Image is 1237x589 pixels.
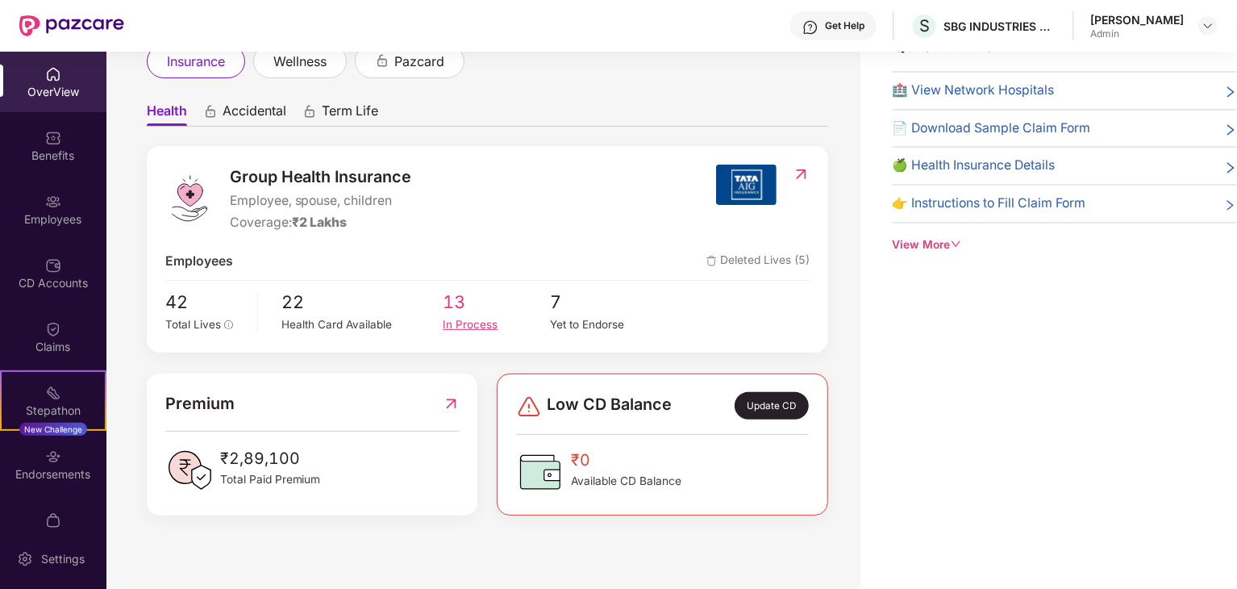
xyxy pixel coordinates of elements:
[282,289,444,316] span: 22
[45,512,61,528] img: svg+xml;base64,PHN2ZyBpZD0iTXlfT3JkZXJzIiBkYXRhLW5hbWU9Ik15IE9yZGVycyIgeG1sbnM9Imh0dHA6Ly93d3cudz...
[165,289,246,316] span: 42
[571,448,681,473] span: ₹0
[443,316,550,333] div: In Process
[1224,122,1237,139] span: right
[36,551,90,567] div: Settings
[893,194,1086,214] span: 👉 Instructions to Fill Claim Form
[19,15,124,36] img: New Pazcare Logo
[165,318,221,331] span: Total Lives
[1224,159,1237,176] span: right
[203,104,218,119] div: animation
[45,385,61,401] img: svg+xml;base64,PHN2ZyB4bWxucz0iaHR0cDovL3d3dy53My5vcmcvMjAwMC9zdmciIHdpZHRoPSIyMSIgaGVpZ2h0PSIyMC...
[224,320,234,330] span: info-circle
[1224,84,1237,101] span: right
[292,215,348,230] span: ₹2 Lakhs
[147,102,187,126] span: Health
[793,166,810,182] img: RedirectIcon
[273,52,327,72] span: wellness
[165,252,233,272] span: Employees
[893,156,1056,176] span: 🍏 Health Insurance Details
[802,19,818,36] img: svg+xml;base64,PHN2ZyBpZD0iSGVscC0zMngzMiIgeG1sbnM9Imh0dHA6Ly93d3cudzMub3JnLzIwMDAvc3ZnIiB3aWR0aD...
[919,16,930,36] span: S
[322,102,378,126] span: Term Life
[45,449,61,465] img: svg+xml;base64,PHN2ZyBpZD0iRW5kb3JzZW1lbnRzIiB4bWxucz0iaHR0cDovL3d3dy53My5vcmcvMjAwMC9zdmciIHdpZH...
[45,321,61,337] img: svg+xml;base64,PHN2ZyBpZD0iQ2xhaW0iIHhtbG5zPSJodHRwOi8vd3d3LnczLm9yZy8yMDAwL3N2ZyIgd2lkdGg9IjIwIi...
[516,394,542,420] img: svg+xml;base64,PHN2ZyBpZD0iRGFuZ2VyLTMyeDMyIiB4bWxucz0iaHR0cDovL3d3dy53My5vcmcvMjAwMC9zdmciIHdpZH...
[1224,197,1237,214] span: right
[706,252,810,272] span: Deleted Lives (5)
[443,289,550,316] span: 13
[893,81,1055,101] span: 🏥 View Network Hospitals
[165,391,235,416] span: Premium
[706,256,717,266] img: deleteIcon
[893,236,1237,254] div: View More
[223,102,286,126] span: Accidental
[45,194,61,210] img: svg+xml;base64,PHN2ZyBpZD0iRW1wbG95ZWVzIiB4bWxucz0iaHR0cDovL3d3dy53My5vcmcvMjAwMC9zdmciIHdpZHRoPS...
[165,174,214,223] img: logo
[230,213,412,233] div: Coverage:
[951,239,962,250] span: down
[943,19,1056,34] div: SBG INDUSTRIES PRIVATE LIMITED
[571,473,681,491] span: Available CD Balance
[45,257,61,274] img: svg+xml;base64,PHN2ZyBpZD0iQ0RfQWNjb3VudHMiIGRhdGEtbmFtZT0iQ0QgQWNjb3VudHMiIHhtbG5zPSJodHRwOi8vd3...
[19,423,87,436] div: New Challenge
[716,165,777,205] img: insurerIcon
[282,316,444,333] div: Health Card Available
[165,446,214,495] img: PaidPremiumIcon
[551,289,658,316] span: 7
[167,52,225,72] span: insurance
[825,19,864,32] div: Get Help
[220,471,321,489] span: Total Paid Premium
[17,551,33,567] img: svg+xml;base64,PHN2ZyBpZD0iU2V0dGluZy0yMHgyMCIgeG1sbnM9Imh0dHA6Ly93d3cudzMub3JnLzIwMDAvc3ZnIiB3aW...
[1202,19,1214,32] img: svg+xml;base64,PHN2ZyBpZD0iRHJvcGRvd24tMzJ4MzIiIHhtbG5zPSJodHRwOi8vd3d3LnczLm9yZy8yMDAwL3N2ZyIgd2...
[2,403,105,419] div: Stepathon
[375,53,389,68] div: animation
[45,66,61,82] img: svg+xml;base64,PHN2ZyBpZD0iSG9tZSIgeG1sbnM9Imh0dHA6Ly93d3cudzMub3JnLzIwMDAvc3ZnIiB3aWR0aD0iMjAiIG...
[516,448,564,496] img: CDBalanceIcon
[547,392,672,420] span: Low CD Balance
[443,391,460,416] img: RedirectIcon
[735,392,809,420] div: Update CD
[302,104,317,119] div: animation
[230,191,412,211] span: Employee, spouse, children
[551,316,658,333] div: Yet to Endorse
[394,52,444,72] span: pazcard
[1090,12,1184,27] div: [PERSON_NAME]
[220,446,321,471] span: ₹2,89,100
[1090,27,1184,40] div: Admin
[893,119,1091,139] span: 📄 Download Sample Claim Form
[45,130,61,146] img: svg+xml;base64,PHN2ZyBpZD0iQmVuZWZpdHMiIHhtbG5zPSJodHRwOi8vd3d3LnczLm9yZy8yMDAwL3N2ZyIgd2lkdGg9Ij...
[230,165,412,190] span: Group Health Insurance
